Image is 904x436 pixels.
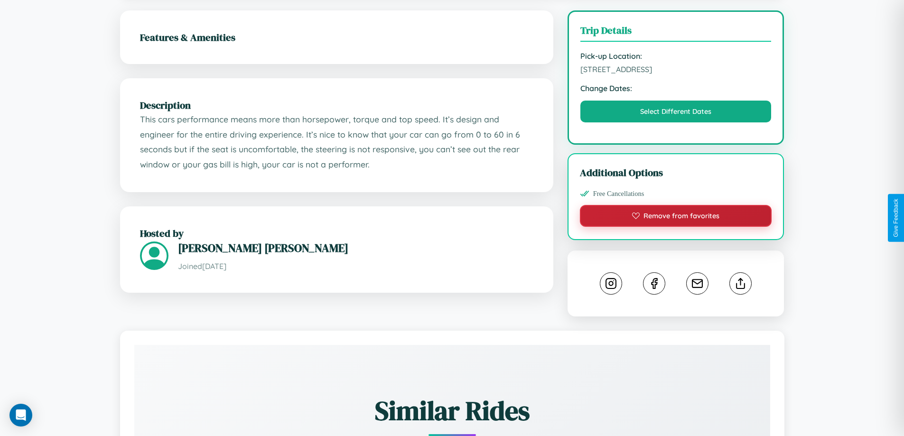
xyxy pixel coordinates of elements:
[9,404,32,427] div: Open Intercom Messenger
[580,51,772,61] strong: Pick-up Location:
[140,112,533,172] p: This cars performance means more than horsepower, torque and top speed. It’s design and engineer ...
[893,199,899,237] div: Give Feedback
[140,226,533,240] h2: Hosted by
[580,65,772,74] span: [STREET_ADDRESS]
[178,240,533,256] h3: [PERSON_NAME] [PERSON_NAME]
[580,205,772,227] button: Remove from favorites
[580,23,772,42] h3: Trip Details
[580,166,772,179] h3: Additional Options
[140,98,533,112] h2: Description
[178,260,533,273] p: Joined [DATE]
[593,190,644,198] span: Free Cancellations
[580,101,772,122] button: Select Different Dates
[580,83,772,93] strong: Change Dates:
[140,30,533,44] h2: Features & Amenities
[168,392,737,429] h2: Similar Rides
